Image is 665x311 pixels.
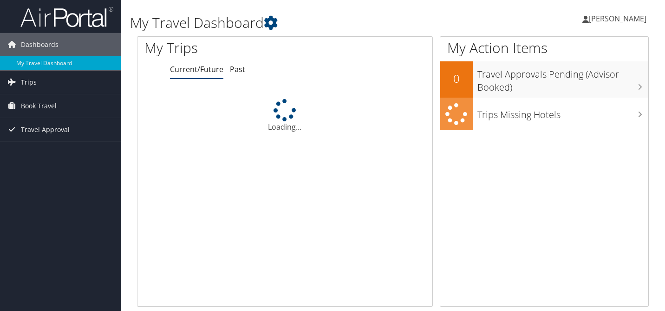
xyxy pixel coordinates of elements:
[130,13,481,33] h1: My Travel Dashboard
[21,118,70,141] span: Travel Approval
[440,61,648,97] a: 0Travel Approvals Pending (Advisor Booked)
[21,71,37,94] span: Trips
[230,64,245,74] a: Past
[589,13,646,24] span: [PERSON_NAME]
[21,33,59,56] span: Dashboards
[137,99,432,132] div: Loading...
[477,104,648,121] h3: Trips Missing Hotels
[20,6,113,28] img: airportal-logo.png
[477,63,648,94] h3: Travel Approvals Pending (Advisor Booked)
[440,71,473,86] h2: 0
[21,94,57,118] span: Book Travel
[440,98,648,131] a: Trips Missing Hotels
[440,38,648,58] h1: My Action Items
[582,5,656,33] a: [PERSON_NAME]
[170,64,223,74] a: Current/Future
[144,38,302,58] h1: My Trips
